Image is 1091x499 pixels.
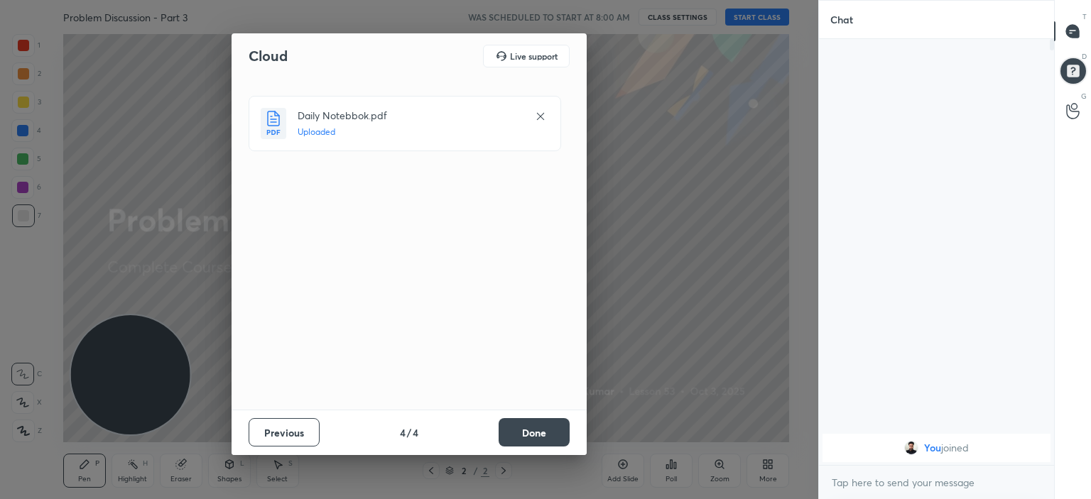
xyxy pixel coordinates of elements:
button: Previous [249,418,320,446]
button: Done [499,418,570,446]
h4: 4 [400,425,406,440]
img: 53d07d7978e04325acf49187cf6a1afc.jpg [904,441,918,455]
h5: Uploaded [298,126,521,138]
span: joined [941,442,969,454]
h4: 4 [413,425,418,440]
p: D [1082,51,1087,62]
p: Chat [819,1,864,38]
h2: Cloud [249,47,288,65]
h4: Daily Notebbok.pdf [298,108,521,123]
h4: / [407,425,411,440]
p: T [1082,11,1087,22]
span: You [924,442,941,454]
div: grid [819,431,1054,465]
h5: Live support [510,52,558,60]
p: G [1081,91,1087,102]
